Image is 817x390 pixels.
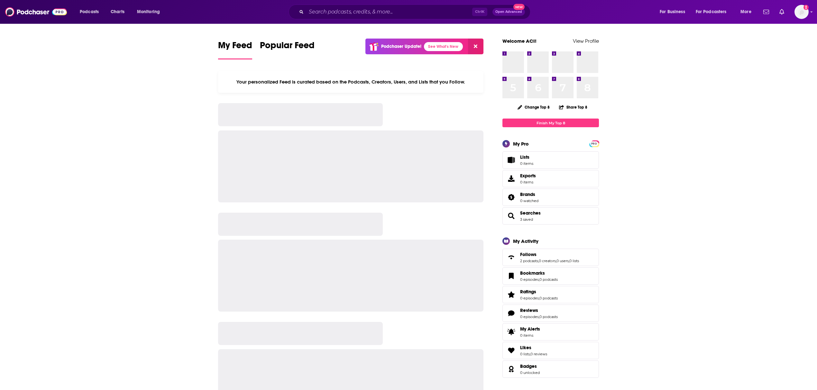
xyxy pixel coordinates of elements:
span: Open Advanced [495,10,522,13]
a: 0 episodes [520,296,539,300]
span: More [740,7,751,16]
a: 0 episodes [520,277,539,282]
span: Ctrl K [472,8,487,16]
a: 0 unlocked [520,370,540,375]
a: Badges [505,365,518,374]
a: 0 users [556,259,569,263]
a: 0 creators [539,259,556,263]
span: 0 items [520,180,536,184]
a: Popular Feed [260,40,315,59]
span: Likes [502,342,599,359]
a: See What's New [424,42,463,51]
span: Exports [520,173,536,179]
span: Reviews [520,307,538,313]
span: Logged in as aci-podcast [794,5,809,19]
button: open menu [655,7,693,17]
button: Show profile menu [794,5,809,19]
a: Likes [505,346,518,355]
button: Share Top 8 [559,101,588,113]
span: PRO [590,141,598,146]
a: Bookmarks [520,270,558,276]
span: Ratings [502,286,599,303]
a: My Alerts [502,323,599,341]
a: Searches [505,211,518,220]
span: New [513,4,525,10]
span: Lists [505,155,518,164]
a: Show notifications dropdown [761,6,772,17]
a: 0 podcasts [539,277,558,282]
span: Monitoring [137,7,160,16]
span: Charts [111,7,124,16]
svg: Add a profile image [803,5,809,10]
button: open menu [133,7,168,17]
a: Ratings [505,290,518,299]
span: Lists [520,154,533,160]
a: 0 watched [520,199,538,203]
a: Brands [505,193,518,202]
button: open menu [736,7,759,17]
div: Search podcasts, credits, & more... [295,4,537,19]
span: Brands [520,191,535,197]
span: 0 items [520,161,533,166]
div: Your personalized Feed is curated based on the Podcasts, Creators, Users, and Lists that you Follow. [218,71,483,93]
span: Lists [520,154,529,160]
a: Welcome ACI! [502,38,537,44]
span: Podcasts [80,7,99,16]
span: Likes [520,345,531,350]
button: open menu [75,7,107,17]
span: For Business [660,7,685,16]
span: Popular Feed [260,40,315,55]
a: Reviews [505,309,518,318]
span: Badges [502,360,599,378]
a: Badges [520,363,540,369]
span: My Alerts [520,326,540,332]
span: For Podcasters [696,7,727,16]
a: Reviews [520,307,558,313]
a: Bookmarks [505,271,518,280]
a: 0 podcasts [539,296,558,300]
span: My Feed [218,40,252,55]
img: Podchaser - Follow, Share and Rate Podcasts [5,6,67,18]
a: Searches [520,210,541,216]
span: Follows [502,249,599,266]
span: Brands [502,189,599,206]
a: Follows [505,253,518,262]
a: View Profile [573,38,599,44]
span: My Alerts [505,327,518,336]
a: Ratings [520,289,558,295]
a: Charts [106,7,128,17]
div: My Activity [513,238,538,244]
span: 0 items [520,333,540,338]
a: My Feed [218,40,252,59]
img: User Profile [794,5,809,19]
span: Badges [520,363,537,369]
span: Searches [502,207,599,225]
span: Exports [505,174,518,183]
a: 0 episodes [520,315,539,319]
span: , [538,259,539,263]
a: 2 podcasts [520,259,538,263]
a: 0 lists [520,352,530,356]
a: Likes [520,345,547,350]
a: 3 saved [520,217,533,222]
button: Open AdvancedNew [492,8,525,16]
a: 0 podcasts [539,315,558,319]
p: Podchaser Update! [381,44,421,49]
div: My Pro [513,141,529,147]
span: Reviews [502,305,599,322]
a: 0 reviews [530,352,547,356]
span: Bookmarks [502,267,599,285]
a: Show notifications dropdown [777,6,787,17]
a: PRO [590,141,598,146]
button: open menu [692,7,736,17]
span: Bookmarks [520,270,545,276]
span: Follows [520,252,537,257]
